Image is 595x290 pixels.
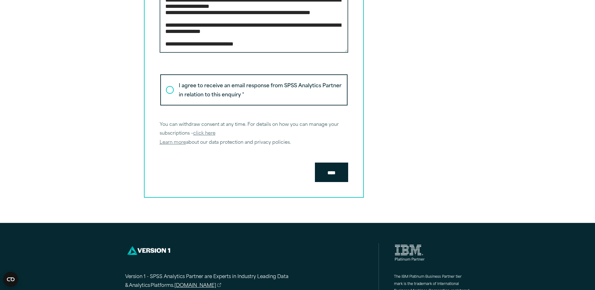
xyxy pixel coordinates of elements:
[193,131,215,136] a: click here
[160,122,339,145] span: You can withdraw consent at any time. For details on how you can manage your subscriptions – abou...
[3,272,18,287] button: Open CMP widget
[160,140,186,145] a: Learn more
[160,74,348,105] label: I agree to receive an email response from SPSS Analytics Partner in relation to this enquiry *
